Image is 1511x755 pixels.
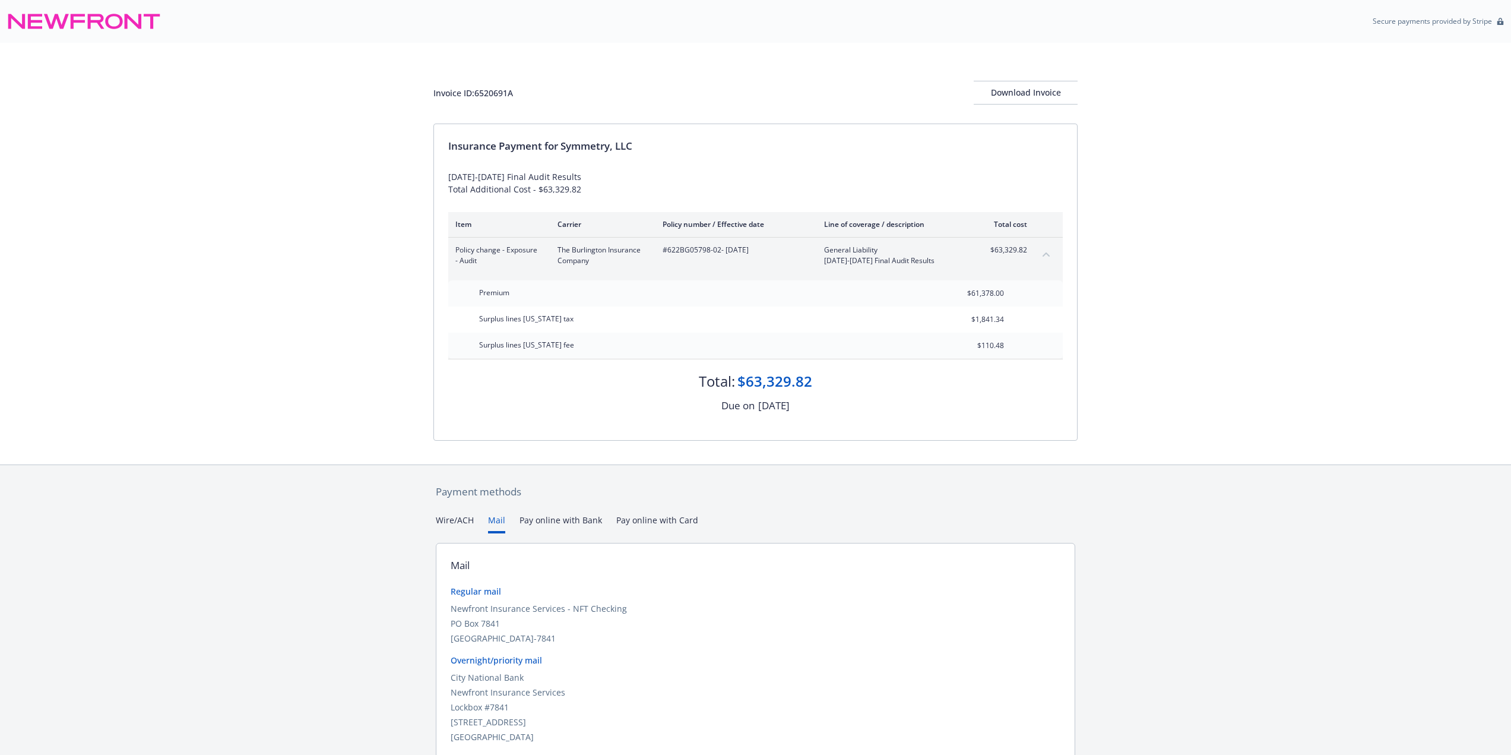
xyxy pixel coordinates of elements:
div: Lockbox #7841 [451,701,1060,713]
span: The Burlington Insurance Company [557,245,644,266]
span: Premium [479,288,509,298]
div: Total cost [983,219,1027,229]
div: Item [455,219,538,229]
p: Secure payments provided by Stripe [1373,16,1492,26]
button: Pay online with Card [616,514,698,533]
div: Due on [721,398,755,413]
div: Overnight/priority mail [451,654,1060,666]
button: Wire/ACH [436,514,474,533]
span: Surplus lines [US_STATE] fee [479,340,574,350]
div: [DATE] [758,398,790,413]
div: Newfront Insurance Services - NFT Checking [451,602,1060,615]
div: Regular mail [451,585,1060,598]
div: Newfront Insurance Services [451,686,1060,699]
span: General Liability [824,245,964,255]
div: [GEOGRAPHIC_DATA] [451,731,1060,743]
div: Invoice ID: 6520691A [433,87,513,99]
div: Mail [451,558,470,573]
span: #622BG05798-02 - [DATE] [663,245,805,255]
span: Surplus lines [US_STATE] tax [479,314,574,324]
div: [STREET_ADDRESS] [451,716,1060,728]
button: collapse content [1037,245,1056,264]
div: Payment methods [436,484,1075,500]
div: [GEOGRAPHIC_DATA]-7841 [451,632,1060,645]
div: PO Box 7841 [451,617,1060,630]
span: General Liability[DATE]-[DATE] Final Audit Results [824,245,964,266]
div: Carrier [557,219,644,229]
div: Total: [699,371,735,391]
button: Download Invoice [974,81,1078,105]
input: 0.00 [934,337,1011,355]
div: Policy change - Exposure - AuditThe Burlington Insurance Company#622BG05798-02- [DATE]General Lia... [448,238,1063,273]
div: Insurance Payment for Symmetry, LLC [448,138,1063,154]
button: Mail [488,514,505,533]
div: [DATE]-[DATE] Final Audit Results Total Additional Cost - $63,329.82 [448,170,1063,195]
div: Download Invoice [974,81,1078,104]
input: 0.00 [934,311,1011,328]
button: Pay online with Bank [519,514,602,533]
span: $63,329.82 [983,245,1027,255]
div: Line of coverage / description [824,219,964,229]
div: City National Bank [451,671,1060,684]
div: $63,329.82 [737,371,812,391]
span: Policy change - Exposure - Audit [455,245,538,266]
div: Policy number / Effective date [663,219,805,229]
input: 0.00 [934,285,1011,302]
span: [DATE]-[DATE] Final Audit Results [824,255,964,266]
